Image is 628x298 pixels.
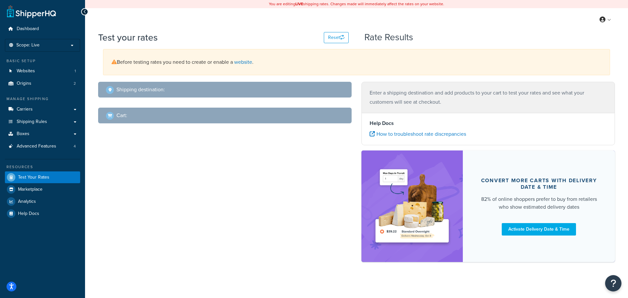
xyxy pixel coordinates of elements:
[5,23,80,35] a: Dashboard
[370,130,466,138] a: How to troubleshoot rate discrepancies
[75,68,76,74] span: 1
[5,103,80,115] a: Carriers
[16,43,40,48] span: Scope: Live
[5,164,80,170] div: Resources
[295,1,303,7] b: LIVE
[74,144,76,149] span: 4
[17,68,35,74] span: Websites
[18,187,43,192] span: Marketplace
[5,140,80,152] a: Advanced Features4
[17,131,29,137] span: Boxes
[5,140,80,152] li: Advanced Features
[98,31,158,44] h1: Test your rates
[5,196,80,207] a: Analytics
[18,211,39,217] span: Help Docs
[5,58,80,64] div: Basic Setup
[17,107,33,112] span: Carriers
[370,119,607,127] h4: Help Docs
[371,160,453,252] img: feature-image-ddt-36eae7f7280da8017bfb280eaccd9c446f90b1fe08728e4019434db127062ab4.png
[5,128,80,140] a: Boxes
[5,116,80,128] a: Shipping Rules
[18,199,36,204] span: Analytics
[116,113,127,118] h2: Cart :
[17,26,39,32] span: Dashboard
[74,81,76,86] span: 2
[18,175,49,180] span: Test Your Rates
[103,49,610,75] div: Before testing rates you need to create or enable a .
[324,32,349,43] button: Reset
[17,81,31,86] span: Origins
[5,65,80,77] li: Websites
[5,65,80,77] a: Websites1
[5,171,80,183] a: Test Your Rates
[5,208,80,219] a: Help Docs
[370,88,607,107] p: Enter a shipping destination and add products to your cart to test your rates and see what your c...
[479,177,599,190] div: Convert more carts with delivery date & time
[5,96,80,102] div: Manage Shipping
[479,195,599,211] div: 82% of online shoppers prefer to buy from retailers who show estimated delivery dates
[5,184,80,195] a: Marketplace
[17,119,47,125] span: Shipping Rules
[605,275,621,291] button: Open Resource Center
[364,32,413,43] h2: Rate Results
[17,144,56,149] span: Advanced Features
[5,78,80,90] li: Origins
[116,87,165,93] h2: Shipping destination :
[502,223,576,236] a: Activate Delivery Date & Time
[234,58,252,66] a: website
[5,78,80,90] a: Origins2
